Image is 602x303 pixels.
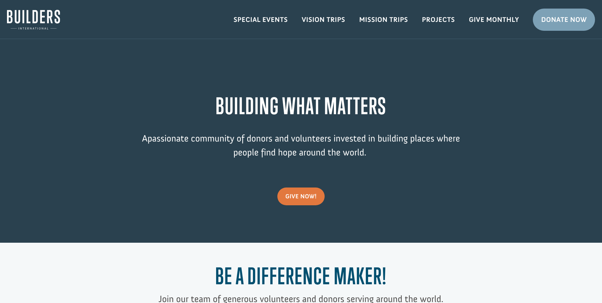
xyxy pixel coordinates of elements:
[130,263,473,292] h1: Be a Difference Maker!
[7,10,60,30] img: Builders International
[415,10,462,29] a: Projects
[352,10,415,29] a: Mission Trips
[462,10,526,29] a: Give Monthly
[227,10,295,29] a: Special Events
[295,10,352,29] a: Vision Trips
[277,188,325,205] a: give now!
[533,9,595,31] a: Donate Now
[130,93,473,122] h1: BUILDING WHAT MATTERS
[142,133,147,144] span: A
[130,132,473,169] p: passionate community of donors and volunteers invested in building places where people find hope ...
